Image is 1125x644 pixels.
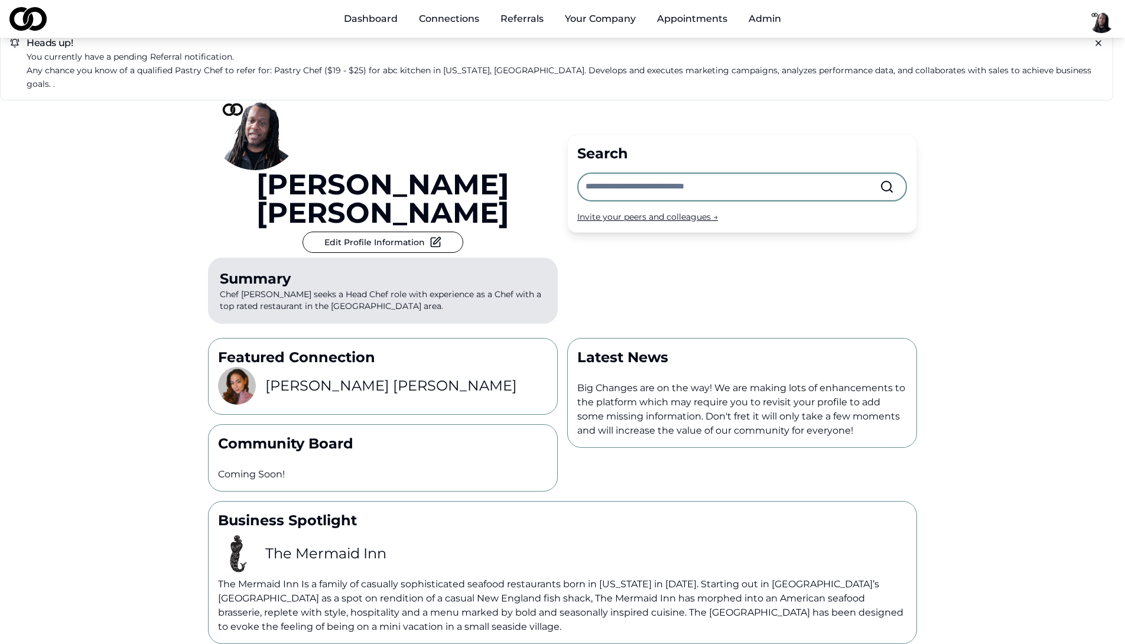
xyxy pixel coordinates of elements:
[218,367,256,405] img: 8403e352-10e5-4e27-92ef-779448c4ad7c-Photoroom-20250303_112017-profile_picture.png
[27,50,1103,90] a: You currently have a pending referral notification.Any chance you know of a qualified Pastry Chef...
[218,467,548,482] p: Coming Soon!
[577,211,907,223] div: Invite your peers and colleagues →
[303,232,463,253] button: Edit Profile Information
[27,51,234,62] span: You currently have a pending notification.
[208,258,558,324] p: Chef [PERSON_NAME] seeks a Head Chef role with experience as a Chef with a top rated restaurant i...
[577,381,907,438] p: Big Changes are on the way! We are making lots of enhancements to the platform which may require ...
[9,7,47,31] img: logo
[577,348,907,367] p: Latest News
[577,144,907,163] div: Search
[10,38,1103,48] h5: Heads up!
[218,348,548,367] p: Featured Connection
[208,76,303,170] img: fc566690-cf65-45d8-a465-1d4f683599e2-basimCC1-profile_picture.png
[150,51,182,62] span: referral
[409,7,489,31] a: Connections
[220,269,546,288] div: Summary
[218,434,548,453] p: Community Board
[334,7,407,31] a: Dashboard
[265,376,517,395] h3: [PERSON_NAME] [PERSON_NAME]
[218,577,907,634] p: The Mermaid Inn Is a family of casually sophisticated seafood restaurants born in [US_STATE] in [...
[334,7,791,31] nav: Main
[648,7,737,31] a: Appointments
[218,535,256,573] img: 2536d4df-93e4-455f-9ee8-7602d4669c22-images-images-profile_picture.png
[491,7,553,31] a: Referrals
[555,7,645,31] button: Your Company
[739,7,791,31] button: Admin
[27,64,1103,91] p: Any chance you know of a qualified Pastry Chef to refer for: Pastry Chef ($19 - $25) for abc kitc...
[265,544,386,563] h3: The Mermaid Inn
[208,170,558,227] a: [PERSON_NAME] [PERSON_NAME]
[218,511,907,530] p: Business Spotlight
[1087,5,1116,33] img: fc566690-cf65-45d8-a465-1d4f683599e2-basimCC1-profile_picture.png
